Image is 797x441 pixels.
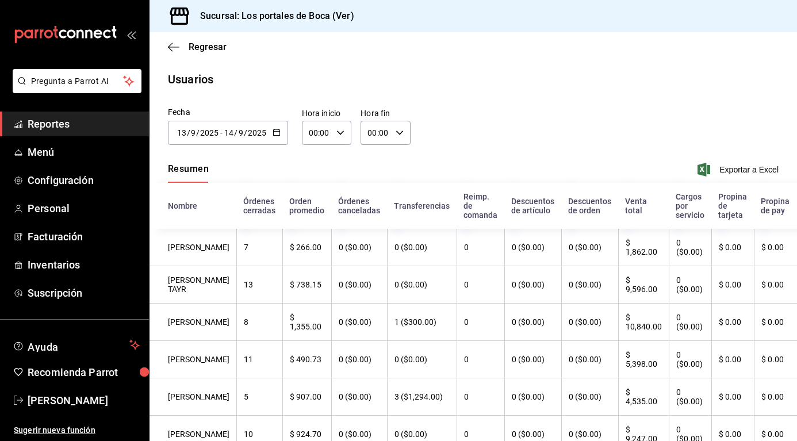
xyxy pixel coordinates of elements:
th: 0 ($0.00) [504,304,561,341]
span: / [187,128,190,137]
button: open_drawer_menu [127,30,136,39]
th: 0 ($0.00) [561,378,618,416]
th: 7 [236,229,282,266]
th: Cargos por servicio [669,183,711,229]
th: 0 ($0.00) [561,341,618,378]
th: $ 0.00 [711,304,754,341]
th: 0 ($0.00) [387,229,457,266]
th: $ 5,398.00 [618,341,669,378]
input: Year [200,128,219,137]
th: $ 266.00 [282,229,331,266]
th: [PERSON_NAME] [150,229,236,266]
span: Personal [28,201,140,216]
th: 0 ($0.00) [669,304,711,341]
span: Ayuda [28,338,125,352]
th: [PERSON_NAME] [150,304,236,341]
span: Recomienda Parrot [28,365,140,380]
th: $ 0.00 [711,341,754,378]
th: 0 ($0.00) [669,341,711,378]
th: Transferencias [387,183,457,229]
th: $ 1,355.00 [282,304,331,341]
th: [PERSON_NAME] TAYR [150,266,236,304]
th: 0 ($0.00) [331,341,387,378]
button: Regresar [168,41,227,52]
span: Regresar [189,41,227,52]
span: Suscripción [28,285,140,301]
span: Menú [28,144,140,160]
input: Month [238,128,244,137]
span: [PERSON_NAME] [28,393,140,408]
th: $ 490.73 [282,341,331,378]
div: navigation tabs [168,163,209,183]
th: 0 ($0.00) [561,229,618,266]
th: Reimp. de comanda [457,183,504,229]
span: Reportes [28,116,140,132]
th: 1 ($300.00) [387,304,457,341]
th: Órdenes cerradas [236,183,282,229]
th: Orden promedio [282,183,331,229]
span: Facturación [28,229,140,244]
th: Descuentos de artículo [504,183,561,229]
th: 0 ($0.00) [387,341,457,378]
span: - [220,128,223,137]
th: 0 [457,378,504,416]
th: 0 [457,341,504,378]
th: 0 ($0.00) [331,229,387,266]
th: 13 [236,266,282,304]
th: $ 4,535.00 [618,378,669,416]
th: 0 ($0.00) [669,229,711,266]
th: 8 [236,304,282,341]
th: 0 ($0.00) [331,266,387,304]
th: 0 ($0.00) [504,378,561,416]
th: $ 0.00 [711,229,754,266]
h3: Sucursal: Los portales de Boca (Ver) [191,9,354,23]
th: 0 ($0.00) [504,341,561,378]
th: 0 ($0.00) [387,266,457,304]
th: 0 ($0.00) [504,229,561,266]
th: 11 [236,341,282,378]
th: Descuentos de orden [561,183,618,229]
th: Órdenes canceladas [331,183,387,229]
button: Pregunta a Parrot AI [13,69,141,93]
button: Resumen [168,163,209,183]
span: / [196,128,200,137]
th: $ 738.15 [282,266,331,304]
th: 0 [457,266,504,304]
label: Hora fin [361,109,411,117]
th: Propina de tarjeta [711,183,754,229]
th: 0 ($0.00) [669,378,711,416]
th: Nombre [150,183,236,229]
th: 0 ($0.00) [331,378,387,416]
th: $ 1,862.00 [618,229,669,266]
span: Configuración [28,172,140,188]
button: Exportar a Excel [700,163,779,177]
input: Year [247,128,267,137]
th: 3 ($1,294.00) [387,378,457,416]
a: Pregunta a Parrot AI [8,83,141,95]
span: Sugerir nueva función [14,424,140,436]
span: Pregunta a Parrot AI [31,75,124,87]
th: 0 ($0.00) [561,266,618,304]
th: $ 9,596.00 [618,266,669,304]
th: 5 [236,378,282,416]
input: Day [177,128,187,137]
th: [PERSON_NAME] [150,378,236,416]
input: Month [190,128,196,137]
th: 0 [457,304,504,341]
span: Inventarios [28,257,140,273]
label: Hora inicio [302,109,352,117]
th: $ 907.00 [282,378,331,416]
span: / [234,128,237,137]
th: 0 ($0.00) [561,304,618,341]
th: 0 ($0.00) [331,304,387,341]
th: $ 0.00 [711,378,754,416]
span: / [244,128,247,137]
th: 0 ($0.00) [504,266,561,304]
div: Usuarios [168,71,213,88]
div: Fecha [168,106,288,118]
th: $ 10,840.00 [618,304,669,341]
th: [PERSON_NAME] [150,341,236,378]
input: Day [224,128,234,137]
th: Venta total [618,183,669,229]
